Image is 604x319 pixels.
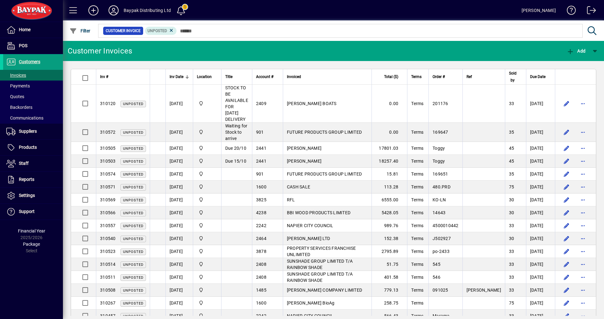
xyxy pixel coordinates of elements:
span: 75 [509,184,514,189]
span: 480.PRD [433,184,450,189]
span: Backorders [6,105,32,110]
td: 113.28 [372,181,407,193]
span: 2408 [256,262,266,267]
span: Home [19,27,31,32]
span: Baypak - Onekawa [197,158,217,165]
span: Unposted [123,250,143,254]
span: 901 [256,130,264,135]
a: Settings [3,188,63,204]
button: More options [578,182,588,192]
span: Baypak - Onekawa [197,222,217,229]
span: 310572 [100,130,116,135]
a: Home [3,22,63,38]
span: 310505 [100,146,116,151]
span: FUTURE PRODUCTS GROUP LIMITED [287,171,362,176]
span: SUNSHADE GROUP LIMITED T/A RAINBOW SHADE [287,259,353,270]
span: Unposted [123,147,143,151]
span: 310514 [100,262,116,267]
button: More options [578,259,588,269]
span: [PERSON_NAME] BioAg [287,300,335,305]
td: [DATE] [526,258,555,271]
td: [DATE] [165,245,193,258]
span: 1485 [256,288,266,293]
span: 33 [509,262,514,267]
div: Inv # [100,73,146,80]
span: Package [23,242,40,247]
mat-chip: Customer Invoice Status: Unposted [145,27,177,35]
span: Terms [411,275,423,280]
button: More options [578,98,588,109]
span: NAPIER CITY COUNCIL [287,313,333,318]
td: [DATE] [165,123,193,142]
span: 169647 [433,130,448,135]
span: Quotes [6,94,24,99]
span: Unposted [123,263,143,267]
span: SUNSHADE GROUP LIMITED T/A RAINBOW SHADE [287,271,353,283]
span: Baypak - Onekawa [197,274,217,281]
button: Edit [562,208,572,218]
td: [DATE] [165,181,193,193]
a: POS [3,38,63,54]
button: More options [578,143,588,153]
span: Communications [6,115,43,120]
span: Terms [411,130,423,135]
span: Add [567,48,585,53]
span: PROPERTY SERVICES FRANCHISE UNLIMITED [287,246,356,257]
span: Unposted [123,314,143,318]
span: Location [197,73,212,80]
span: STOCK TO BE AVAILABLE FOR [DATE] DELIVERY [225,85,248,122]
a: Support [3,204,63,220]
span: 45 [509,159,514,164]
span: Terms [411,223,423,228]
span: Sold by [509,70,517,84]
div: Ref [467,73,501,80]
button: Edit [562,298,572,308]
span: Ref [467,73,472,80]
td: [DATE] [526,284,555,297]
span: RFL [287,197,295,202]
td: 989.76 [372,219,407,232]
td: 0.00 [372,85,407,123]
span: 310574 [100,171,116,176]
button: Edit [562,98,572,109]
a: Products [3,140,63,155]
td: [DATE] [165,232,193,245]
span: Unposted [123,102,143,106]
a: Staff [3,156,63,171]
button: More options [578,127,588,137]
td: [DATE] [526,206,555,219]
td: 15.81 [372,168,407,181]
span: Unposted [123,276,143,280]
span: 310508 [100,288,116,293]
div: Total ($) [376,73,404,80]
span: 201176 [433,101,448,106]
button: Edit [562,272,572,282]
button: Edit [562,233,572,243]
span: 3878 [256,249,266,254]
span: Baypak - Onekawa [197,129,217,136]
button: Filter [68,25,92,36]
span: 30 [509,197,514,202]
td: 0.00 [372,123,407,142]
span: Baypak - Onekawa [197,248,217,255]
a: Quotes [3,91,63,102]
td: [DATE] [526,85,555,123]
button: Profile [103,5,124,16]
td: [DATE] [526,155,555,168]
span: J502927 [433,236,451,241]
span: Reports [19,177,34,182]
span: Terms [411,197,423,202]
td: [DATE] [526,142,555,155]
span: Toggy [433,146,445,151]
span: Terms [411,249,423,254]
span: Support [19,209,35,214]
td: [DATE] [165,206,193,219]
button: Edit [562,143,572,153]
span: 310569 [100,197,116,202]
span: Terms [411,73,422,80]
div: Account # [256,73,279,80]
a: Payments [3,81,63,91]
span: 310523 [100,249,116,254]
span: 310267 [100,300,116,305]
div: Invoiced [287,73,368,80]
